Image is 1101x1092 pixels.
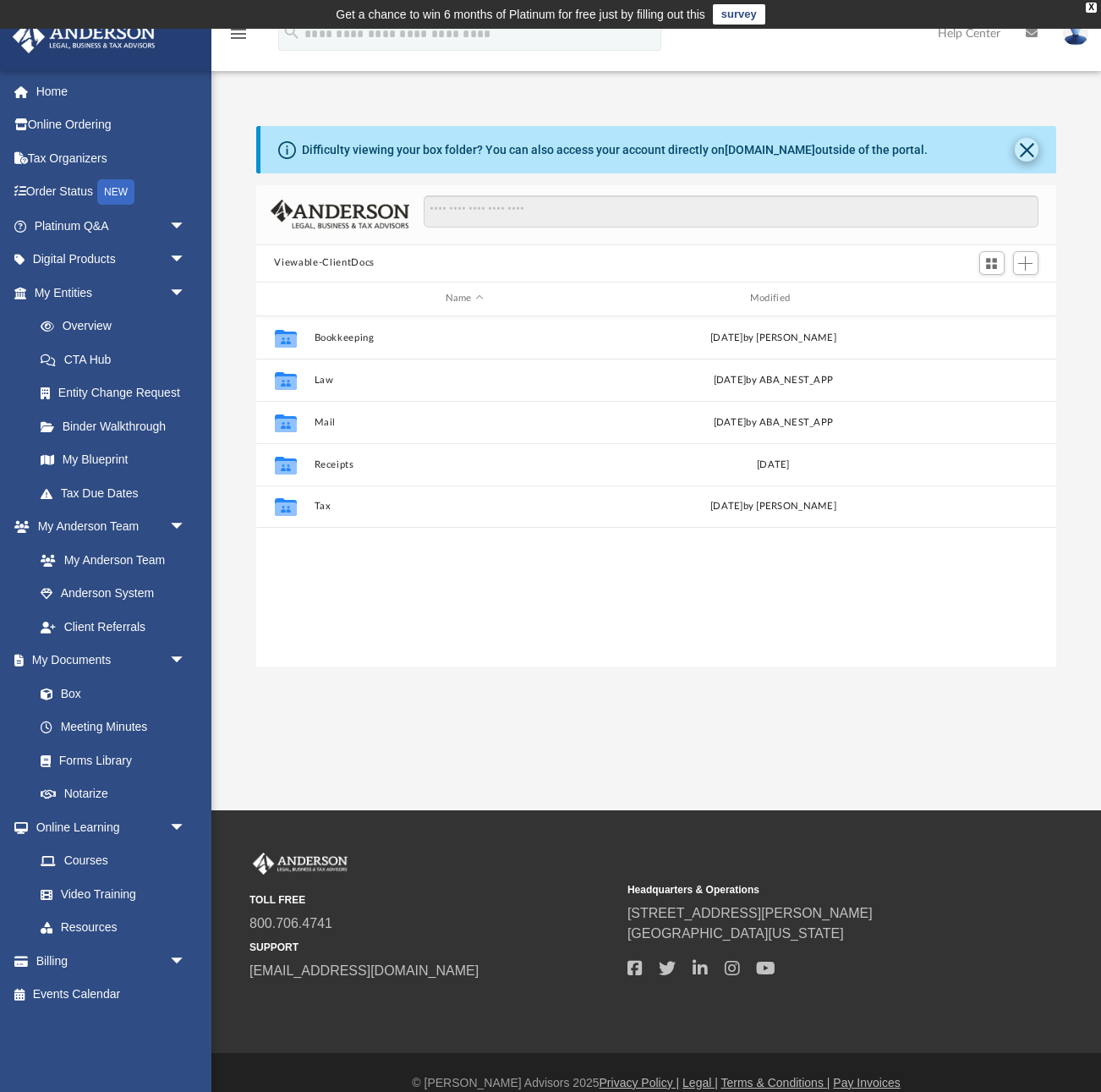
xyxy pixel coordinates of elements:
a: Notarize [24,777,203,811]
a: Order StatusNEW [12,175,211,210]
button: Switch to Grid View [979,251,1005,275]
a: Entity Change Request [24,376,211,410]
button: Bookkeeping [314,332,615,343]
span: arrow_drop_down [169,644,203,678]
a: Meeting Minutes [24,711,203,744]
a: Legal | [682,1076,718,1089]
div: Get a chance to win 6 months of Platinum for free just by filling out this [336,4,705,25]
div: id [931,291,1049,306]
a: Events Calendar [12,978,211,1012]
small: SUPPORT [249,940,616,955]
div: Modified [622,291,923,306]
a: Binder Walkthrough [24,409,211,443]
button: Viewable-ClientDocs [274,255,374,271]
button: Add [1013,251,1038,275]
button: Law [314,375,615,386]
button: Close [1015,138,1038,162]
a: Box [24,677,194,711]
span: arrow_drop_down [169,944,203,979]
a: My Anderson Teamarrow_drop_down [12,510,203,544]
a: Video Training [24,877,194,911]
a: Home [12,74,211,108]
a: Anderson System [24,577,203,611]
span: arrow_drop_down [169,510,203,545]
span: arrow_drop_down [169,243,203,277]
a: Pay Invoices [833,1076,900,1089]
a: [STREET_ADDRESS][PERSON_NAME] [627,906,873,920]
a: Platinum Q&Aarrow_drop_down [12,209,211,243]
a: Online Ordering [12,108,211,142]
a: Billingarrow_drop_down [12,944,211,978]
div: close [1086,3,1097,13]
img: Anderson Advisors Platinum Portal [8,20,161,53]
a: [EMAIL_ADDRESS][DOMAIN_NAME] [249,963,479,978]
small: Headquarters & Operations [627,882,994,897]
a: [GEOGRAPHIC_DATA][US_STATE] [627,926,844,941]
a: My Entitiesarrow_drop_down [12,276,211,310]
a: [DOMAIN_NAME] [725,143,815,156]
img: User Pic [1063,21,1088,46]
div: [DATE] by ABA_NEST_APP [622,372,923,387]
a: 800.706.4741 [249,916,332,930]
div: id [263,291,305,306]
a: CTA Hub [24,343,211,376]
a: menu [228,32,249,44]
i: search [282,23,301,41]
a: Terms & Conditions | [721,1076,830,1089]
a: Courses [24,844,203,878]
button: Mail [314,417,615,428]
div: [DATE] by [PERSON_NAME] [622,330,923,345]
span: arrow_drop_down [169,209,203,244]
a: Tax Due Dates [24,476,211,510]
div: [DATE] by [PERSON_NAME] [622,499,923,514]
div: grid [256,316,1057,667]
div: [DATE] by ABA_NEST_APP [622,414,923,430]
div: Name [313,291,615,306]
a: My Anderson Team [24,543,194,577]
a: Forms Library [24,744,194,777]
i: menu [228,24,249,44]
a: Online Learningarrow_drop_down [12,810,203,844]
a: Overview [24,310,211,343]
img: Anderson Advisors Platinum Portal [249,853,351,875]
a: Privacy Policy | [600,1076,680,1089]
div: Difficulty viewing your box folder? You can also access your account directly on outside of the p... [302,141,928,159]
small: TOLL FREE [249,892,616,908]
div: NEW [97,179,134,205]
a: My Blueprint [24,443,203,477]
a: survey [713,4,765,25]
button: Tax [314,501,615,512]
span: arrow_drop_down [169,810,203,845]
input: Search files and folders [424,195,1038,228]
span: arrow_drop_down [169,276,203,310]
a: Resources [24,911,203,945]
a: My Documentsarrow_drop_down [12,644,203,678]
a: Digital Productsarrow_drop_down [12,243,211,277]
div: © [PERSON_NAME] Advisors 2025 [211,1074,1101,1092]
button: Receipts [314,459,615,470]
a: Client Referrals [24,610,203,644]
div: [DATE] [622,457,923,472]
a: Tax Organizers [12,141,211,175]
